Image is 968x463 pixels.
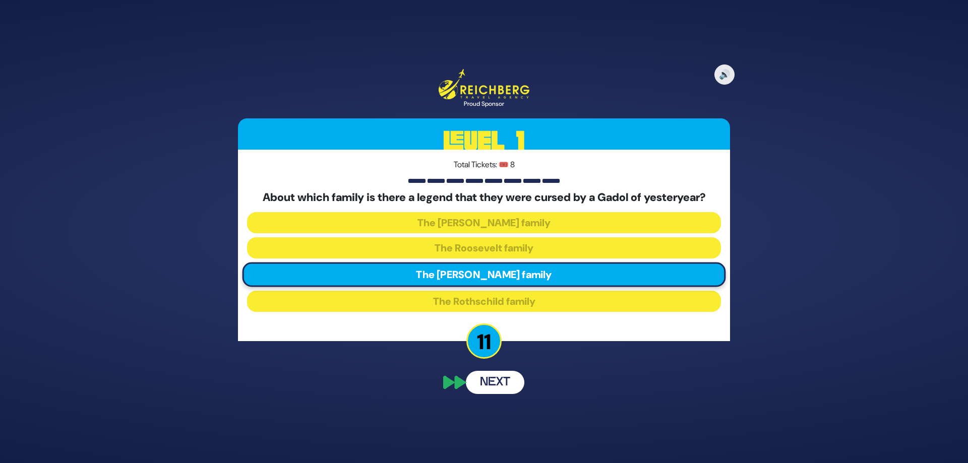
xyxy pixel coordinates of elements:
[714,64,735,85] button: 🔊
[247,237,721,258] button: The Roosevelt family
[247,159,721,171] p: Total Tickets: 🎟️ 8
[439,99,529,108] div: Proud Sponsor
[247,212,721,233] button: The [PERSON_NAME] family
[238,118,730,164] h3: Level 1
[247,291,721,312] button: The Rothschild family
[247,191,721,204] h5: About which family is there a legend that they were cursed by a Gadol of yesteryear?
[439,69,529,99] img: Reichberg Travel
[466,371,524,394] button: Next
[466,323,502,359] p: 11
[243,262,726,287] button: The [PERSON_NAME] family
